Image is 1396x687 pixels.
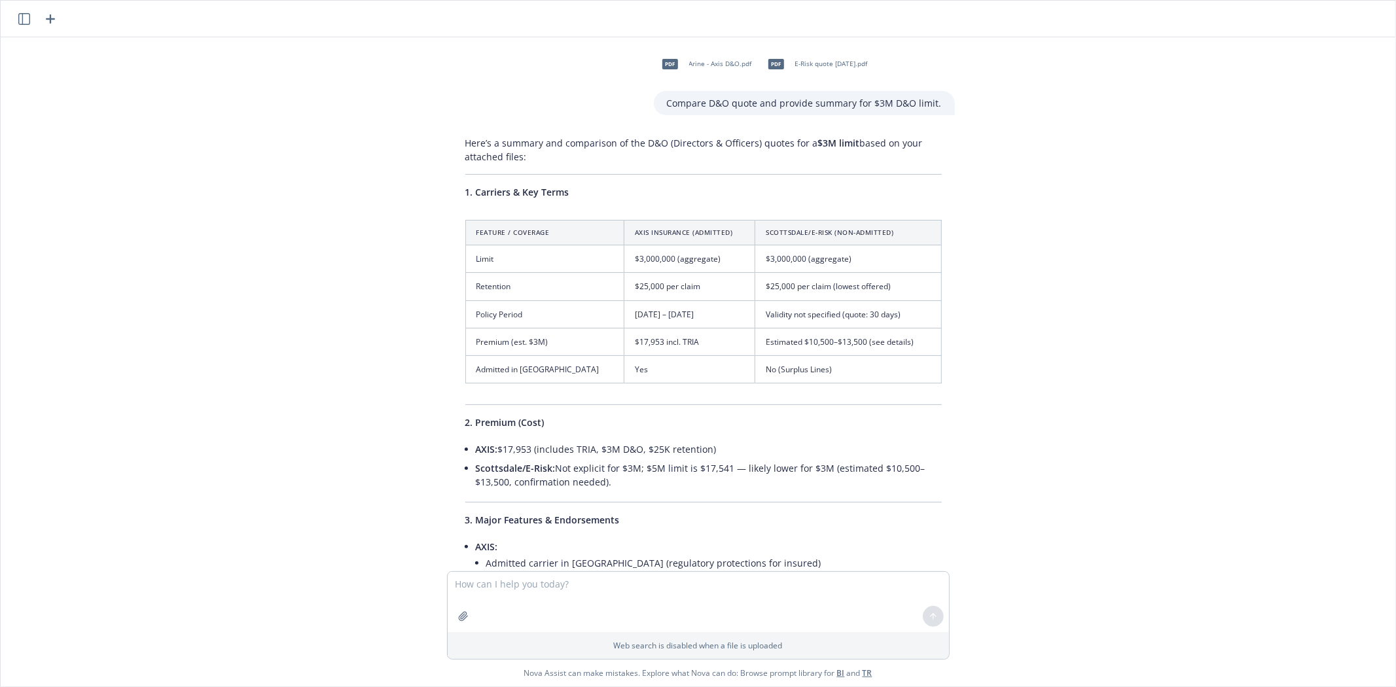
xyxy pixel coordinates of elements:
[624,245,755,273] td: $3,000,000 (aggregate)
[667,96,942,110] p: Compare D&O quote and provide summary for $3M D&O limit.
[465,245,624,273] td: Limit
[760,48,870,80] div: pdfE-Risk quote [DATE].pdf
[465,300,624,328] td: Policy Period
[624,328,755,355] td: $17,953 incl. TRIA
[476,540,498,553] span: AXIS:
[476,459,942,491] li: Not explicit for $3M; $5M limit is $17,541 — likely lower for $3M (estimated $10,500–$13,500, con...
[755,328,941,355] td: Estimated $10,500–$13,500 (see details)
[662,59,678,69] span: pdf
[818,137,860,149] span: $3M limit
[768,59,784,69] span: pdf
[486,554,942,572] li: Admitted carrier in [GEOGRAPHIC_DATA] (regulatory protections for insured)
[524,660,872,686] span: Nova Assist can make mistakes. Explore what Nova can do: Browse prompt library for and
[465,273,624,300] td: Retention
[465,328,624,355] td: Premium (est. $3M)
[755,300,941,328] td: Validity not specified (quote: 30 days)
[465,355,624,383] td: Admitted in [GEOGRAPHIC_DATA]
[476,462,556,474] span: Scottsdale/E-Risk:
[654,48,755,80] div: pdfArine - Axis D&O.pdf
[755,355,941,383] td: No (Surplus Lines)
[476,443,498,455] span: AXIS:
[465,186,569,198] span: 1. Carriers & Key Terms
[465,416,545,429] span: 2. Premium (Cost)
[863,667,872,678] a: TR
[456,640,941,651] p: Web search is disabled when a file is uploaded
[795,60,868,68] span: E-Risk quote [DATE].pdf
[465,136,942,164] p: Here’s a summary and comparison of the D&O (Directors & Officers) quotes for a based on your atta...
[465,220,624,245] th: Feature / Coverage
[689,60,752,68] span: Arine - Axis D&O.pdf
[624,300,755,328] td: [DATE] – [DATE]
[624,355,755,383] td: Yes
[837,667,845,678] a: BI
[624,220,755,245] th: AXIS Insurance (Admitted)
[476,440,942,459] li: $17,953 (includes TRIA, $3M D&O, $25K retention)
[755,273,941,300] td: $25,000 per claim (lowest offered)
[755,220,941,245] th: Scottsdale/E-Risk (Non-Admitted)
[624,273,755,300] td: $25,000 per claim
[755,245,941,273] td: $3,000,000 (aggregate)
[465,514,620,526] span: 3. Major Features & Endorsements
